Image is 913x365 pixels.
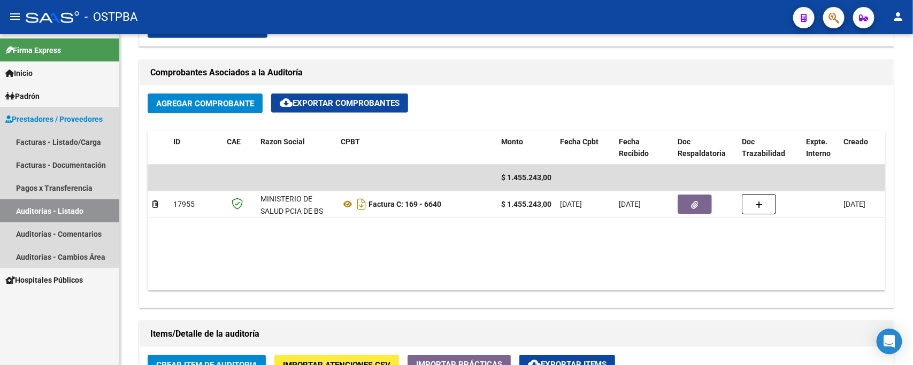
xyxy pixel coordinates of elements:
span: Exportar Comprobantes [280,98,400,108]
span: [DATE] [619,200,641,208]
span: Doc Respaldatoria [678,137,726,158]
strong: $ 1.455.243,00 [501,200,551,208]
span: Monto [501,137,523,146]
span: Inicio [5,67,33,79]
span: 17955 [173,200,195,208]
datatable-header-cell: Doc Respaldatoria [673,130,738,166]
datatable-header-cell: Doc Trazabilidad [738,130,802,166]
datatable-header-cell: Fecha Cpbt [556,130,615,166]
span: [DATE] [560,200,582,208]
strong: Factura C: 169 - 6640 [369,200,441,208]
datatable-header-cell: CPBT [336,130,497,166]
datatable-header-cell: CAE [223,130,256,166]
div: MINISTERIO DE SALUD PCIA DE BS AS [260,193,332,229]
span: CAE [227,137,241,146]
datatable-header-cell: Monto [497,130,556,166]
span: Padrón [5,90,40,102]
span: ID [173,137,180,146]
button: Exportar Comprobantes [271,94,408,113]
span: Hospitales Públicos [5,274,83,286]
div: Open Intercom Messenger [877,329,902,354]
span: - OSTPBA [85,5,137,29]
span: Expte. Interno [806,137,831,158]
datatable-header-cell: Fecha Recibido [615,130,673,166]
span: CPBT [341,137,360,146]
span: Agregar Comprobante [156,99,254,108]
span: Prestadores / Proveedores [5,113,103,125]
datatable-header-cell: ID [169,130,223,166]
mat-icon: person [892,10,904,23]
datatable-header-cell: Expte. Interno [802,130,839,166]
span: Razon Social [260,137,305,146]
span: Fecha Recibido [619,137,649,158]
i: Descargar documento [355,196,369,213]
span: Fecha Cpbt [560,137,599,146]
datatable-header-cell: Razon Social [256,130,336,166]
span: Doc Trazabilidad [742,137,785,158]
span: $ 1.455.243,00 [501,173,551,182]
span: Firma Express [5,44,61,56]
h1: Comprobantes Asociados a la Auditoría [150,64,883,81]
span: [DATE] [843,200,865,208]
button: Agregar Comprobante [148,94,263,113]
mat-icon: menu [9,10,21,23]
span: Creado [843,137,868,146]
h1: Items/Detalle de la auditoría [150,325,883,343]
mat-icon: cloud_download [280,96,293,109]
